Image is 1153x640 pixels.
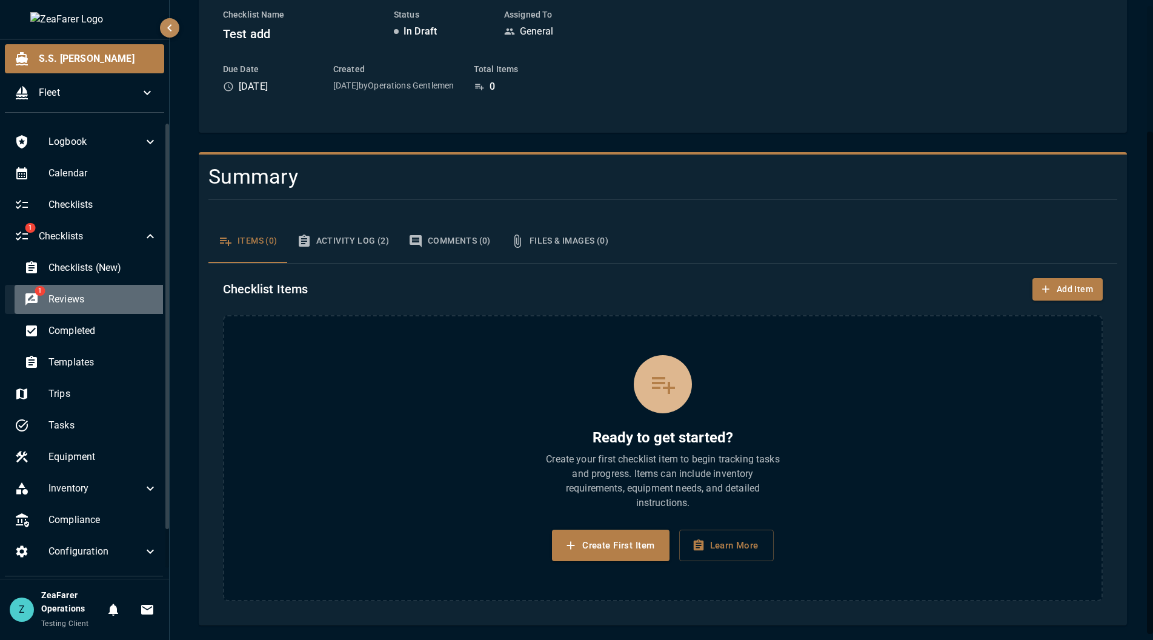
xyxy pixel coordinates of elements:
h6: Status [394,8,485,22]
button: Notifications [101,598,125,622]
div: Compliance [5,505,167,535]
span: Checklists [39,229,143,244]
span: Templates [48,355,158,370]
span: Equipment [48,450,158,464]
span: 1 [25,223,35,233]
h6: Assigned To [504,8,625,22]
span: Tasks [48,418,158,433]
div: S.S. [PERSON_NAME] [5,44,164,73]
div: Configuration [5,537,167,566]
div: Calendar [5,159,167,188]
p: [DATE] by Operations Gentlemen [333,79,454,92]
h6: Total Items [474,63,547,76]
h6: Checklist Name [223,8,374,22]
span: Completed [48,324,158,338]
span: Compliance [48,513,158,527]
h6: Due Date [223,63,314,76]
div: 1Reviews [15,285,167,314]
div: Equipment [5,442,167,472]
img: ZeaFarer Logo [30,12,139,27]
span: 1 [35,286,45,296]
div: Completed [15,316,167,345]
span: Fleet [39,85,140,100]
div: Z [10,598,34,622]
h6: Test add [223,24,374,44]
span: Checklists [48,198,158,212]
span: Inventory [48,481,143,496]
div: Checklists (New) [15,253,167,282]
span: Configuration [48,544,143,559]
div: Fleet [5,78,164,107]
p: 0 [490,79,495,94]
span: Calendar [48,166,158,181]
p: [DATE] [239,79,268,94]
button: Comments (0) [399,219,500,263]
div: 1Checklists [5,222,167,251]
div: Templates [15,348,167,377]
div: Inventory [5,474,167,503]
h4: Summary [208,164,964,190]
button: Activity Log (2) [287,219,399,263]
button: Create First Item [552,530,669,561]
div: Logbook [5,127,167,156]
h6: ZeaFarer Operations [41,589,101,616]
h6: Checklist Items [223,279,308,299]
span: Checklists (New) [48,261,158,275]
p: In Draft [404,24,437,39]
button: Learn More [679,530,774,561]
span: Logbook [48,135,143,149]
div: Trips [5,379,167,408]
button: Invitations [135,598,159,622]
span: S.S. [PERSON_NAME] [39,52,155,66]
p: General [520,24,553,39]
p: Create your first checklist item to begin tracking tasks and progress. Items can include inventor... [542,452,784,510]
span: Trips [48,387,158,401]
div: Tasks [5,411,167,440]
h6: Created [333,63,454,76]
h5: Ready to get started? [224,428,1101,447]
button: Items (0) [208,219,287,263]
div: Checklists [5,190,167,219]
button: Files & Images (0) [500,219,618,263]
span: Testing Client [41,619,89,628]
button: Add Item [1032,278,1103,301]
span: Reviews [48,292,158,307]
